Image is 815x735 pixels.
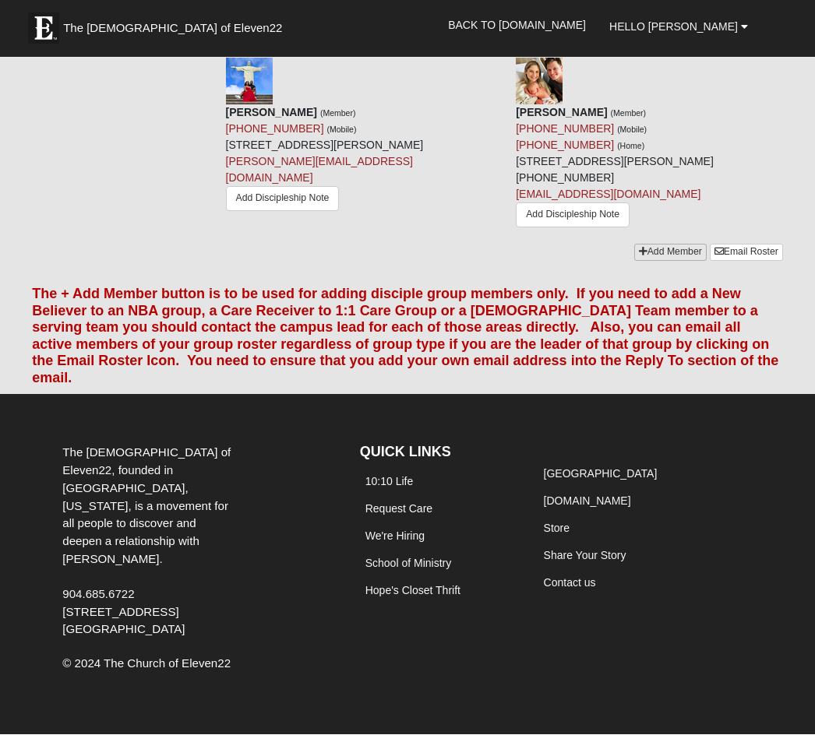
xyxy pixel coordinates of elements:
a: Hope's Closet Thrift [365,585,460,597]
a: Share Your Story [544,550,626,562]
a: 904.685.6722 [62,588,134,601]
small: (Home) [617,142,644,151]
a: [PHONE_NUMBER] [516,123,614,135]
small: (Mobile) [327,125,357,135]
small: (Mobile) [617,125,647,135]
h4: QUICK LINKS [360,445,515,462]
a: The [DEMOGRAPHIC_DATA] of Eleven22 [20,5,332,44]
div: [STREET_ADDRESS][PERSON_NAME] [226,105,493,216]
a: Contact us [544,577,596,589]
a: Back to [DOMAIN_NAME] [436,6,598,45]
a: [EMAIL_ADDRESS][DOMAIN_NAME] [516,188,700,201]
font: The + Add Member button is to be used for adding disciple group members only. If you need to add ... [32,287,778,386]
span: [GEOGRAPHIC_DATA] [62,623,185,636]
a: 10:10 Life [365,476,414,488]
strong: [PERSON_NAME] [226,107,317,119]
span: © 2024 The Church of Eleven22 [62,657,231,670]
a: Store [544,522,570,535]
span: The [DEMOGRAPHIC_DATA] of Eleven22 [63,21,282,37]
strong: [PERSON_NAME] [516,107,607,119]
a: Add Discipleship Note [226,187,340,211]
div: The [DEMOGRAPHIC_DATA] of Eleven22, founded in [GEOGRAPHIC_DATA], [US_STATE], is a movement for a... [51,445,249,639]
a: Request Care [365,503,432,515]
a: Add Member [634,244,707,261]
a: School of Ministry [365,557,451,570]
a: [DOMAIN_NAME] [544,495,631,508]
a: Add Discipleship Note [516,203,630,227]
a: [PHONE_NUMBER] [516,139,614,152]
img: Eleven22 logo [28,13,59,44]
a: [PHONE_NUMBER] [226,123,324,135]
a: Hello [PERSON_NAME] [598,8,760,47]
a: Email Roster [710,244,783,261]
small: (Member) [611,109,647,118]
a: [PERSON_NAME][EMAIL_ADDRESS][DOMAIN_NAME] [226,156,413,185]
a: [GEOGRAPHIC_DATA] [544,468,658,480]
small: (Member) [320,109,356,118]
div: [STREET_ADDRESS][PERSON_NAME][PHONE_NUMBER] [516,105,783,233]
span: Hello [PERSON_NAME] [609,21,738,33]
a: We're Hiring [365,530,425,543]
